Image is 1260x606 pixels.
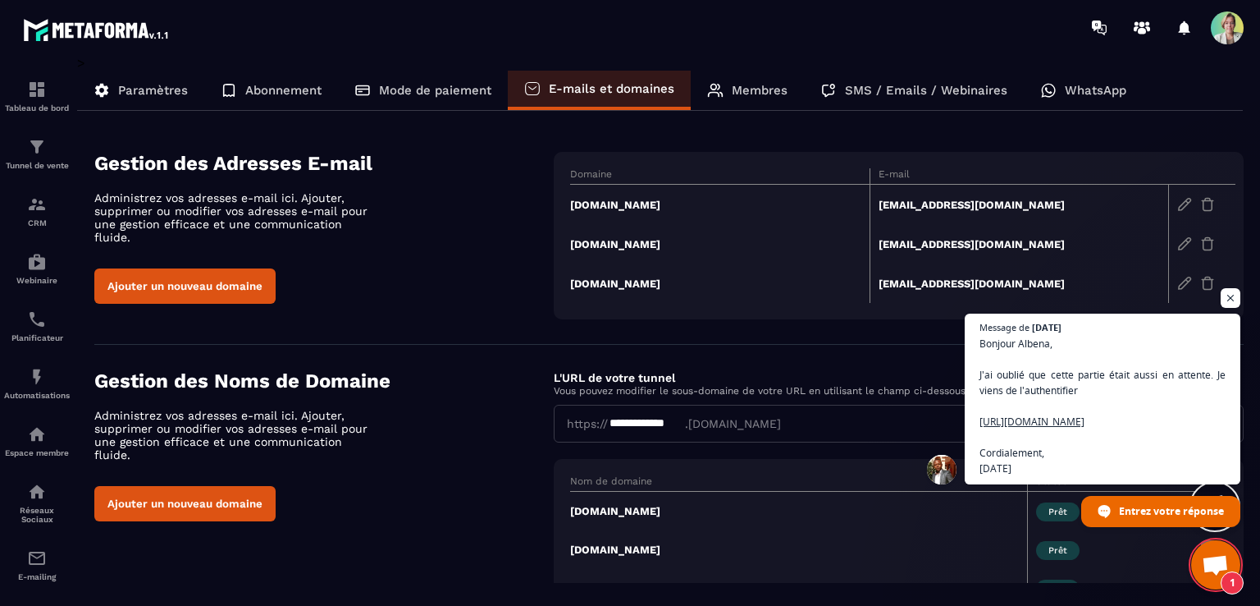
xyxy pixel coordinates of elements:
p: Planificateur [4,333,70,342]
a: formationformationCRM [4,182,70,240]
img: more [1199,539,1219,558]
p: Mode de paiement [379,83,491,98]
a: automationsautomationsWebinaire [4,240,70,297]
img: scheduler [27,310,47,329]
img: trash-gr.2c9399ab.svg [1200,276,1215,291]
img: formation [27,137,47,157]
img: logo [23,15,171,44]
a: schedulerschedulerPlanificateur [4,297,70,355]
h4: Gestion des Adresses E-mail [94,152,554,175]
img: social-network [27,482,47,502]
th: Domaine [570,168,870,185]
a: automationsautomationsEspace membre [4,412,70,470]
p: SMS / Emails / Webinaires [845,83,1007,98]
p: Webinaire [4,276,70,285]
p: Paramètres [118,83,188,98]
td: [DOMAIN_NAME] [570,224,870,264]
p: Vous pouvez modifier le sous-domaine de votre URL en utilisant le champ ci-dessous [554,385,1244,397]
p: Abonnement [245,83,322,98]
p: WhatsApp [1065,83,1126,98]
span: Prêt [1036,541,1080,560]
p: Tunnel de vente [4,161,70,170]
span: Prêt [1036,580,1080,599]
p: Tableau de bord [4,103,70,112]
img: formation [27,80,47,99]
img: trash-gr.2c9399ab.svg [1200,197,1215,212]
a: formationformationTableau de bord [4,67,70,125]
img: automations [27,252,47,272]
p: Administrez vos adresses e-mail ici. Ajouter, supprimer ou modifier vos adresses e-mail pour une ... [94,409,381,461]
label: L'URL de votre tunnel [554,371,675,384]
img: automations [27,367,47,387]
img: email [27,549,47,568]
td: [EMAIL_ADDRESS][DOMAIN_NAME] [870,264,1169,303]
span: Message de [979,323,1029,332]
img: trash-gr.2c9399ab.svg [1200,236,1215,251]
p: E-mailing [4,572,70,581]
button: Ajouter un nouveau domaine [94,269,276,304]
th: E-mail [870,168,1169,185]
span: [DATE] [1032,323,1061,332]
h4: Gestion des Noms de Domaine [94,370,554,393]
img: automations [27,425,47,444]
span: Entrez votre réponse [1119,497,1224,526]
img: edit-gr.78e3acdd.svg [1177,197,1192,212]
img: edit-gr.78e3acdd.svg [1177,276,1192,291]
td: [DOMAIN_NAME] [570,185,870,225]
a: social-networksocial-networkRéseaux Sociaux [4,470,70,536]
p: Administrez vos adresses e-mail ici. Ajouter, supprimer ou modifier vos adresses e-mail pour une ... [94,191,381,244]
td: [DOMAIN_NAME] [570,530,1027,569]
th: Nom de domaine [570,475,1027,492]
p: E-mails et domaines [549,81,674,96]
p: Réseaux Sociaux [4,506,70,524]
p: Membres [732,83,787,98]
img: edit-gr.78e3acdd.svg [1177,236,1192,251]
td: [EMAIL_ADDRESS][DOMAIN_NAME] [870,224,1169,264]
button: Ajouter un nouveau domaine [94,486,276,521]
span: 1 [1221,572,1244,595]
td: [EMAIL_ADDRESS][DOMAIN_NAME] [870,185,1169,225]
a: automationsautomationsAutomatisations [4,355,70,412]
a: Ouvrir le chat [1191,540,1240,590]
a: formationformationTunnel de vente [4,125,70,182]
img: formation [27,195,47,214]
td: [DOMAIN_NAME] [570,264,870,303]
p: CRM [4,218,70,227]
a: emailemailE-mailing [4,536,70,594]
td: [DOMAIN_NAME] [570,492,1027,531]
span: Bonjour Albena, J'ai oublié que cette partie était aussi en attente. Je viens de l'authentifier C... [979,336,1226,476]
p: Automatisations [4,391,70,400]
p: Espace membre [4,448,70,457]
